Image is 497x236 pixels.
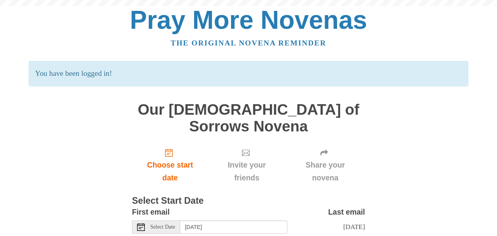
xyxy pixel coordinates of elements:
a: Choose start date [132,142,208,189]
p: You have been logged in! [29,61,468,86]
span: [DATE] [343,223,365,231]
h3: Select Start Date [132,196,365,206]
h1: Our [DEMOGRAPHIC_DATA] of Sorrows Novena [132,101,365,135]
span: Choose start date [140,159,200,184]
div: Click "Next" to confirm your start date first. [285,142,365,189]
span: Invite your friends [216,159,278,184]
a: Pray More Novenas [130,5,367,34]
a: The original novena reminder [171,39,327,47]
span: Share your novena [293,159,357,184]
span: Select Date [150,224,175,230]
label: First email [132,206,170,219]
div: Click "Next" to confirm your start date first. [208,142,285,189]
label: Last email [328,206,365,219]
